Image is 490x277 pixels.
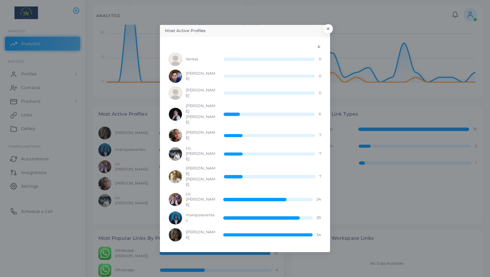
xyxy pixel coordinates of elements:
[169,170,182,184] img: avatar
[319,74,321,79] span: 0
[319,151,321,157] span: 7
[319,174,321,179] span: 7
[169,228,182,242] img: avatar
[186,230,216,240] span: [PERSON_NAME]
[186,103,216,125] span: [PERSON_NAME] [PERSON_NAME]
[169,53,182,66] img: avatar
[169,193,182,206] img: avatar
[324,24,333,33] button: Close
[165,28,206,34] h5: Most Active Profiles
[169,129,182,142] img: avatar
[186,191,216,208] span: Lic [PERSON_NAME]
[319,133,321,138] span: 7
[186,130,216,141] span: [PERSON_NAME]
[319,112,321,117] span: 6
[169,87,182,100] img: avatar
[186,213,216,223] span: mariajoseventas
[169,212,182,225] img: avatar
[316,215,321,221] span: 29
[169,108,182,121] img: avatar
[186,57,216,62] span: Ventas
[169,70,182,83] img: avatar
[316,197,321,202] span: 24
[186,88,216,99] span: [PERSON_NAME]
[186,71,216,82] span: [PERSON_NAME]
[186,166,216,188] span: [PERSON_NAME] [PERSON_NAME]
[319,90,321,96] span: 0
[316,232,321,238] span: 34
[319,57,321,62] span: 0
[186,146,216,162] span: Lic. [PERSON_NAME]
[169,147,182,161] img: avatar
